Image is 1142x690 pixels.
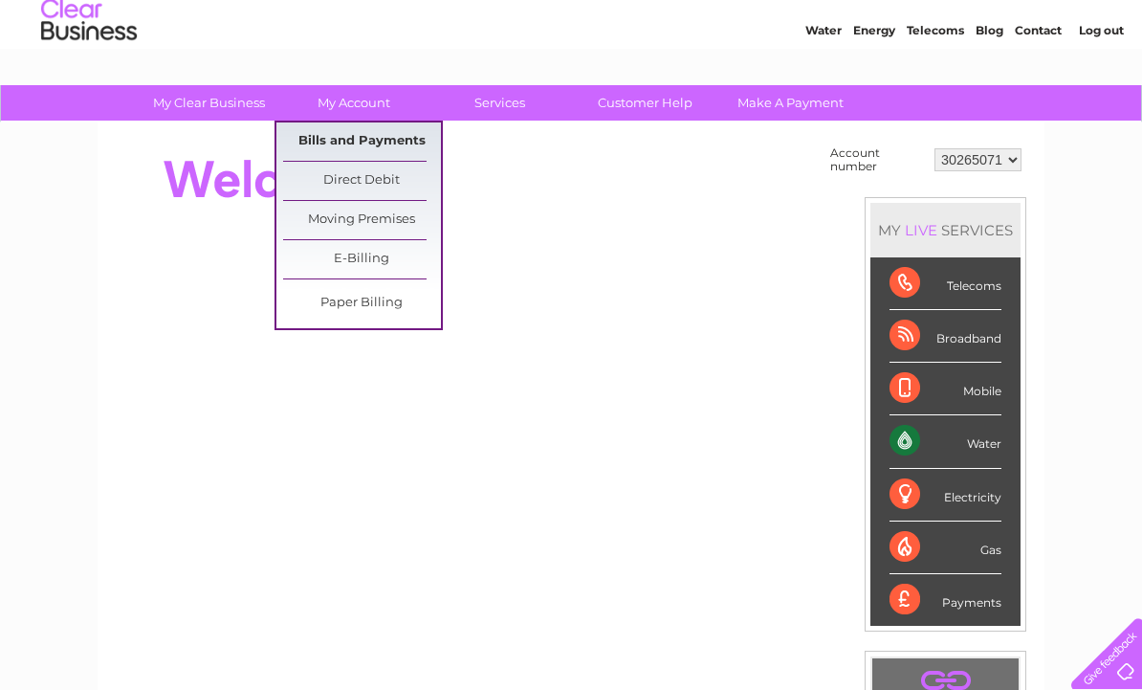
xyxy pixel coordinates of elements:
div: Water [889,415,1001,468]
a: Direct Debit [283,162,441,200]
a: Telecoms [907,81,964,96]
div: Broadband [889,310,1001,363]
a: E-Billing [283,240,441,278]
div: LIVE [901,221,941,239]
div: MY SERVICES [870,203,1021,257]
a: My Account [275,85,433,121]
a: Contact [1015,81,1062,96]
a: Services [421,85,579,121]
a: Energy [853,81,895,96]
div: Electricity [889,469,1001,522]
img: logo.png [40,50,138,108]
div: Clear Business is a trading name of Verastar Limited (registered in [GEOGRAPHIC_DATA] No. 3667643... [121,11,1024,93]
a: Make A Payment [712,85,869,121]
a: Water [805,81,842,96]
a: My Clear Business [130,85,288,121]
td: Account number [825,142,930,178]
div: Mobile [889,363,1001,415]
div: Telecoms [889,257,1001,310]
a: Paper Billing [283,284,441,323]
div: Payments [889,574,1001,626]
div: Gas [889,522,1001,574]
a: Customer Help [566,85,724,121]
a: 0333 014 3131 [781,10,913,33]
a: Bills and Payments [283,122,441,161]
a: Blog [976,81,1003,96]
a: Log out [1079,81,1124,96]
a: Moving Premises [283,201,441,239]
